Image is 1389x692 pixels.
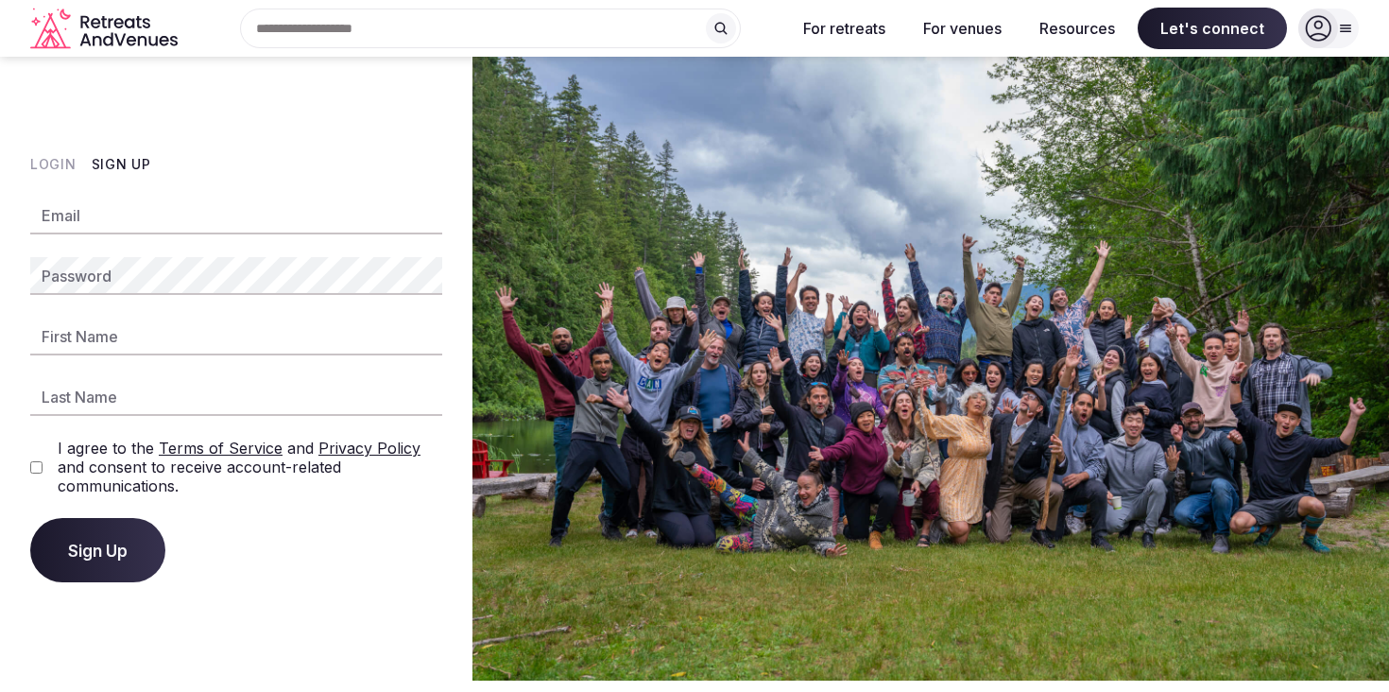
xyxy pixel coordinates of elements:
[30,8,181,50] svg: Retreats and Venues company logo
[58,439,442,495] label: I agree to the and and consent to receive account-related communications.
[788,8,900,49] button: For retreats
[318,439,420,458] a: Privacy Policy
[68,541,128,560] span: Sign Up
[159,439,283,458] a: Terms of Service
[30,155,77,174] button: Login
[472,57,1389,681] img: My Account Background
[1024,8,1130,49] button: Resources
[30,518,165,582] button: Sign Up
[908,8,1017,49] button: For venues
[1138,8,1287,49] span: Let's connect
[30,8,181,50] a: Visit the homepage
[92,155,151,174] button: Sign Up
